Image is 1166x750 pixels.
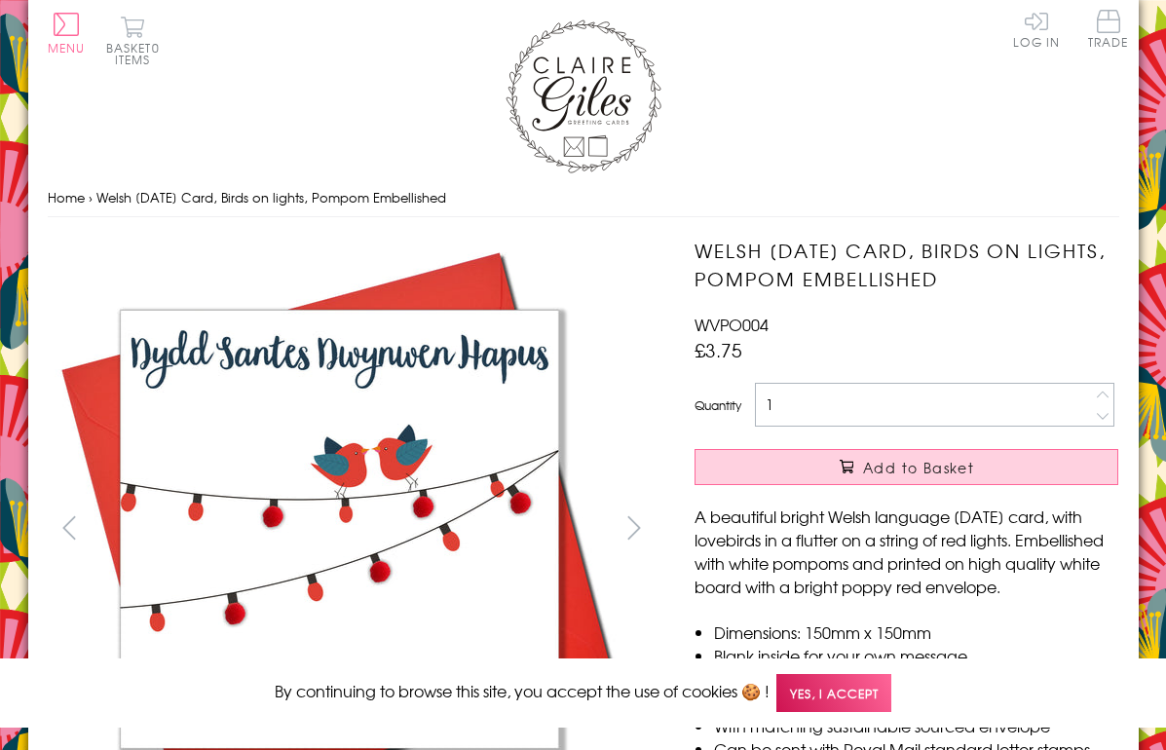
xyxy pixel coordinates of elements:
button: next [612,506,656,549]
li: Blank inside for your own message [714,644,1118,667]
p: A beautiful bright Welsh language [DATE] card, with lovebirds in a flutter on a string of red lig... [695,505,1118,598]
button: Basket0 items [106,16,160,65]
a: Trade [1088,10,1129,52]
label: Quantity [695,396,741,414]
img: Claire Giles Greetings Cards [506,19,661,173]
span: Menu [48,39,86,56]
nav: breadcrumbs [48,178,1119,218]
a: Log In [1013,10,1060,48]
span: £3.75 [695,336,742,363]
span: WVPO004 [695,313,769,336]
span: › [89,188,93,206]
span: Welsh [DATE] Card, Birds on lights, Pompom Embellished [96,188,446,206]
li: Dimensions: 150mm x 150mm [714,620,1118,644]
span: Yes, I accept [776,674,891,712]
span: Trade [1088,10,1129,48]
a: Home [48,188,85,206]
button: Add to Basket [695,449,1118,485]
span: Add to Basket [863,458,974,477]
span: 0 items [115,39,160,68]
button: Menu [48,13,86,54]
button: prev [48,506,92,549]
h1: Welsh [DATE] Card, Birds on lights, Pompom Embellished [695,237,1118,293]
